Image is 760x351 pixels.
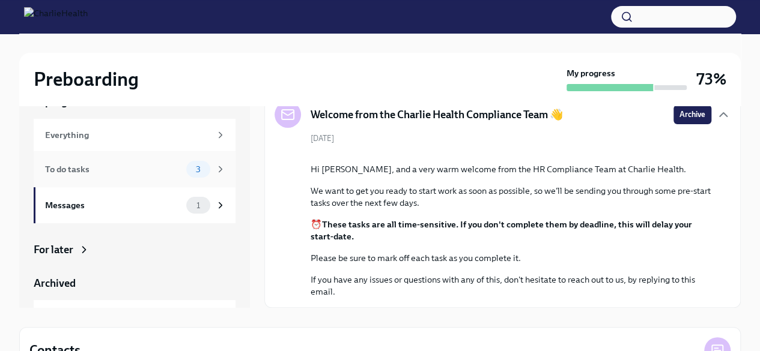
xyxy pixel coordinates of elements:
[24,7,88,26] img: CharlieHealth
[45,163,181,176] div: To do tasks
[189,201,207,210] span: 1
[679,109,705,121] span: Archive
[673,105,711,124] button: Archive
[34,242,73,257] div: For later
[567,67,615,79] strong: My progress
[311,274,711,298] p: If you have any issues or questions with any of this, don't hesitate to reach out to us, by reply...
[311,219,692,242] strong: These tasks are all time-sensitive. If you don't complete them by deadline, this will delay your ...
[34,187,236,223] a: Messages1
[311,185,711,209] p: We want to get you ready to start work as soon as possible, so we'll be sending you through some ...
[34,276,236,290] a: Archived
[311,218,711,242] p: ⏰
[311,252,711,264] p: Please be sure to mark off each task as you complete it.
[34,119,236,151] a: Everything
[311,163,711,175] p: Hi [PERSON_NAME], and a very warm welcome from the HR Compliance Team at Charlie Health.
[34,242,236,257] a: For later
[45,128,210,142] div: Everything
[189,165,208,174] span: 3
[696,68,726,90] h3: 73%
[311,107,563,122] h5: Welcome from the Charlie Health Compliance Team 👋
[34,67,139,91] h2: Preboarding
[34,151,236,187] a: To do tasks3
[311,133,334,144] span: [DATE]
[45,199,181,212] div: Messages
